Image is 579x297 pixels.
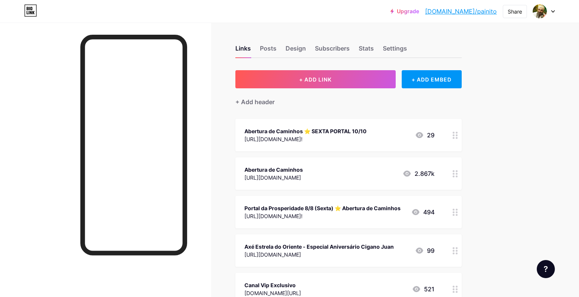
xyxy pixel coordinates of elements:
div: Design [286,44,306,57]
div: Links [235,44,251,57]
div: 29 [415,131,435,140]
div: [DOMAIN_NAME][URL] [244,289,301,297]
div: [URL][DOMAIN_NAME]! [244,212,401,220]
div: + ADD EMBED [402,70,462,88]
div: [URL][DOMAIN_NAME] [244,251,394,259]
div: Portal da Prosperidade 8/8 (Sexta) ⭐️ Abertura de Caminhos [244,204,401,212]
div: 2.867k [402,169,435,178]
div: Canal Vip Exclusivo [244,281,301,289]
div: 99 [415,246,435,255]
div: + Add header [235,97,275,106]
div: Share [508,8,522,15]
div: Abertura de Caminhos ⭐️ SEXTA PORTAL 10/10 [244,127,367,135]
div: Subscribers [315,44,350,57]
div: 521 [412,285,435,294]
div: Axé Estrela do Oriente - Especial Aniversário Cigano Juan [244,243,394,251]
div: Settings [383,44,407,57]
a: Upgrade [390,8,419,14]
div: 494 [411,208,435,217]
div: Stats [359,44,374,57]
div: Abertura de Caminhos [244,166,303,174]
button: + ADD LINK [235,70,396,88]
a: [DOMAIN_NAME]/painito [425,7,497,16]
img: painito [533,4,547,18]
div: [URL][DOMAIN_NAME]! [244,135,367,143]
div: [URL][DOMAIN_NAME] [244,174,303,182]
span: + ADD LINK [299,76,332,83]
div: Posts [260,44,276,57]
